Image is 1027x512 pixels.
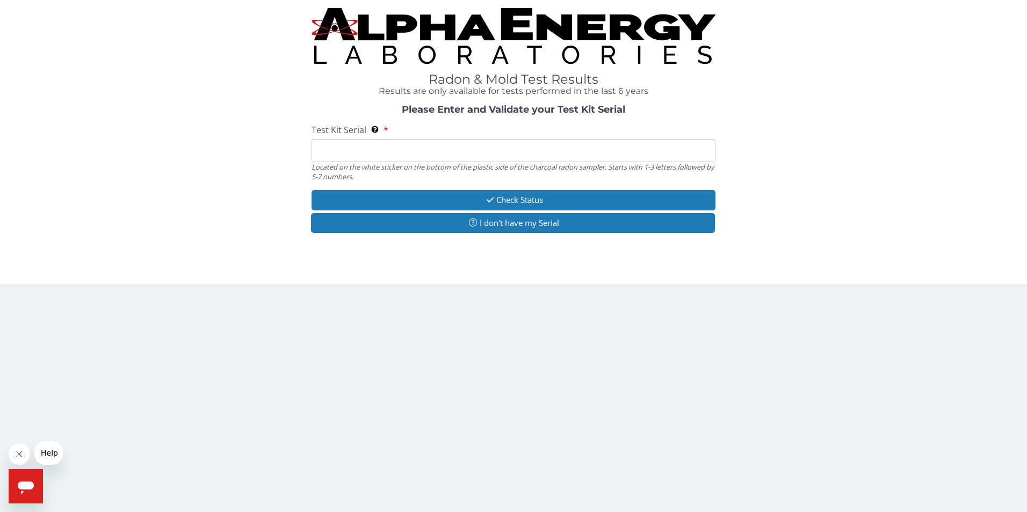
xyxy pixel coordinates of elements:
[312,162,716,182] div: Located on the white sticker on the bottom of the plastic side of the charcoal radon sampler. Sta...
[312,72,716,86] h1: Radon & Mold Test Results
[34,441,63,465] iframe: Message from company
[402,104,625,115] strong: Please Enter and Validate your Test Kit Serial
[312,8,716,64] img: TightCrop.jpg
[312,124,366,136] span: Test Kit Serial
[311,213,715,233] button: I don't have my Serial
[312,190,716,210] button: Check Status
[312,86,716,96] h4: Results are only available for tests performed in the last 6 years
[9,469,43,503] iframe: Button to launch messaging window
[9,443,30,465] iframe: Close message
